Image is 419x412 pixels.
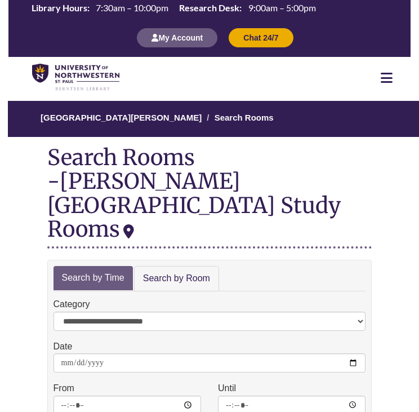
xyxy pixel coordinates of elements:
[27,2,320,16] a: Hours Today
[54,381,74,396] label: From
[215,113,274,122] a: Search Rooms
[134,266,219,291] a: Search by Room
[137,28,217,47] button: My Account
[54,297,90,312] label: Category
[137,33,217,42] a: My Account
[41,113,202,122] a: [GEOGRAPHIC_DATA][PERSON_NAME]
[47,101,372,137] nav: Breadcrumb
[47,145,372,249] div: Search Rooms -
[229,33,293,42] a: Chat 24/7
[47,167,341,242] div: [PERSON_NAME][GEOGRAPHIC_DATA] Study Rooms
[54,339,73,354] label: Date
[32,64,119,91] img: UNWSP Library Logo
[248,2,316,13] span: 9:00am – 5:00pm
[54,266,133,290] a: Search by Time
[218,381,236,396] label: Until
[27,2,91,14] th: Library Hours:
[229,28,293,47] button: Chat 24/7
[175,2,243,14] th: Research Desk:
[27,2,320,15] table: Hours Today
[96,2,168,13] span: 7:30am – 10:00pm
